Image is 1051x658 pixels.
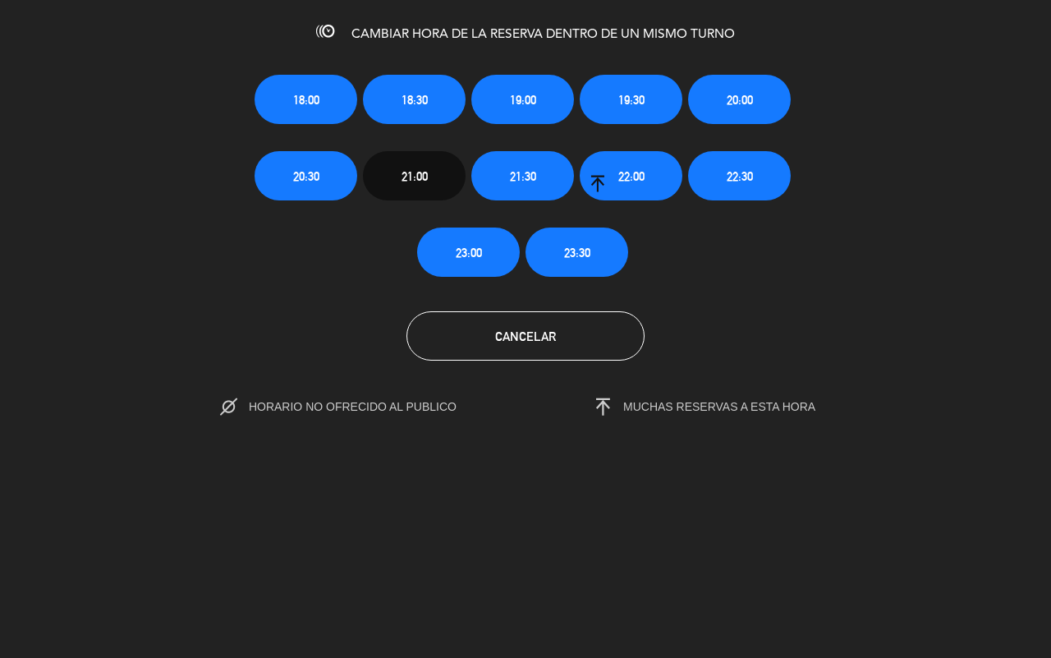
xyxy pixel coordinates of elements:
[293,167,319,186] span: 20:30
[406,311,645,361] button: Cancelar
[510,167,536,186] span: 21:30
[249,400,491,413] span: HORARIO NO OFRECIDO AL PUBLICO
[471,151,574,200] button: 21:30
[618,167,645,186] span: 22:00
[727,167,753,186] span: 22:30
[255,75,357,124] button: 18:00
[688,75,791,124] button: 20:00
[580,151,682,200] button: 22:00
[471,75,574,124] button: 19:00
[525,228,628,277] button: 23:30
[495,329,556,343] span: Cancelar
[623,400,815,413] span: MUCHAS RESERVAS A ESTA HORA
[456,243,482,262] span: 23:00
[363,151,466,200] button: 21:00
[402,167,428,186] span: 21:00
[402,90,428,109] span: 18:30
[293,90,319,109] span: 18:00
[580,75,682,124] button: 19:30
[363,75,466,124] button: 18:30
[688,151,791,200] button: 22:30
[417,228,520,277] button: 23:00
[351,28,735,41] span: CAMBIAR HORA DE LA RESERVA DENTRO DE UN MISMO TURNO
[255,151,357,200] button: 20:30
[510,90,536,109] span: 19:00
[618,90,645,109] span: 19:30
[727,90,753,109] span: 20:00
[564,243,590,262] span: 23:30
